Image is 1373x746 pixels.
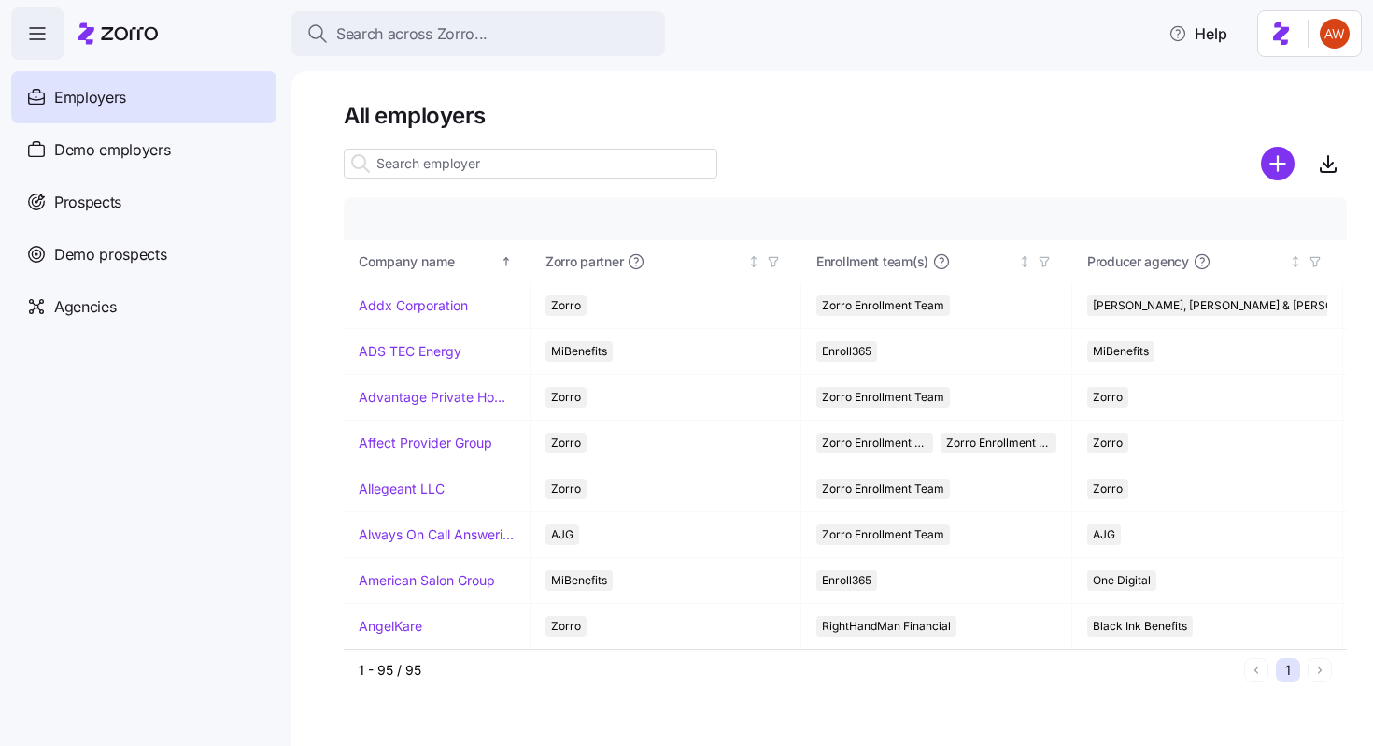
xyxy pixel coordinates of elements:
[551,479,581,499] span: Zorro
[822,570,871,591] span: Enroll365
[1018,255,1031,268] div: Not sorted
[801,240,1072,283] th: Enrollment team(s)Not sorted
[822,433,927,453] span: Zorro Enrollment Team
[1093,616,1187,637] span: Black Ink Benefits
[359,296,468,315] a: Addx Corporation
[1087,252,1189,271] span: Producer agency
[1093,387,1123,408] span: Zorro
[11,123,276,176] a: Demo employers
[54,191,121,214] span: Prospects
[359,434,492,452] a: Affect Provider Group
[747,255,760,268] div: Not sorted
[551,341,607,362] span: MiBenefits
[54,295,116,319] span: Agencies
[1072,240,1343,283] th: Producer agencyNot sorted
[822,524,944,545] span: Zorro Enrollment Team
[344,240,531,283] th: Company nameSorted ascending
[54,86,126,109] span: Employers
[551,387,581,408] span: Zorro
[1168,22,1227,45] span: Help
[822,616,951,637] span: RightHandMan Financial
[359,525,515,544] a: Always On Call Answering Service
[54,243,167,266] span: Demo prospects
[946,433,1052,453] span: Zorro Enrollment Experts
[531,240,801,283] th: Zorro partnerNot sorted
[359,480,445,498] a: Allegeant LLC
[344,101,1347,130] h1: All employers
[359,388,515,407] a: Advantage Private Home Care
[816,252,928,271] span: Enrollment team(s)
[822,295,944,316] span: Zorro Enrollment Team
[1289,255,1302,268] div: Not sorted
[11,228,276,280] a: Demo prospects
[1093,433,1123,453] span: Zorro
[359,342,461,361] a: ADS TEC Energy
[1276,658,1300,682] button: 1
[551,616,581,637] span: Zorro
[344,149,717,179] input: Search employer
[1244,658,1268,682] button: Previous page
[500,255,513,268] div: Sorted ascending
[1093,524,1115,545] span: AJG
[822,341,871,362] span: Enroll365
[545,252,623,271] span: Zorro partner
[291,11,665,56] button: Search across Zorro...
[359,251,497,272] div: Company name
[1308,658,1332,682] button: Next page
[359,571,495,590] a: American Salon Group
[551,295,581,316] span: Zorro
[1261,147,1295,180] svg: add icon
[822,387,944,408] span: Zorro Enrollment Team
[551,433,581,453] span: Zorro
[359,617,422,636] a: AngelKare
[54,138,171,162] span: Demo employers
[551,570,607,591] span: MiBenefits
[11,280,276,333] a: Agencies
[1093,341,1149,362] span: MiBenefits
[359,661,1237,680] div: 1 - 95 / 95
[1093,479,1123,499] span: Zorro
[551,524,573,545] span: AJG
[11,176,276,228] a: Prospects
[336,22,488,46] span: Search across Zorro...
[822,479,944,499] span: Zorro Enrollment Team
[1320,19,1350,49] img: 3c671664b44671044fa8929adf5007c6
[11,71,276,123] a: Employers
[1154,15,1242,52] button: Help
[1093,570,1151,591] span: One Digital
